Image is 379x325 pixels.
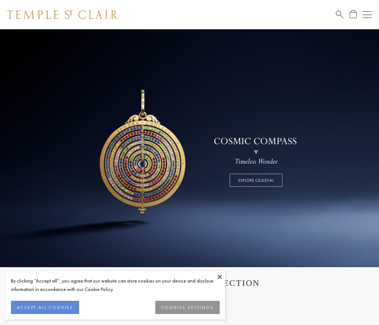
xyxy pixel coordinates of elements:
div: By clicking “Accept all”, you agree that our website can store cookies on your device and disclos... [11,277,220,294]
button: Open navigation [363,10,372,19]
img: Temple St. Clair [7,10,118,19]
button: ACCEPT ALL COOKIES [11,301,79,314]
a: Search [336,10,343,19]
a: Open Shopping Bag [350,10,357,19]
button: COOKIES SETTINGS [155,301,220,314]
